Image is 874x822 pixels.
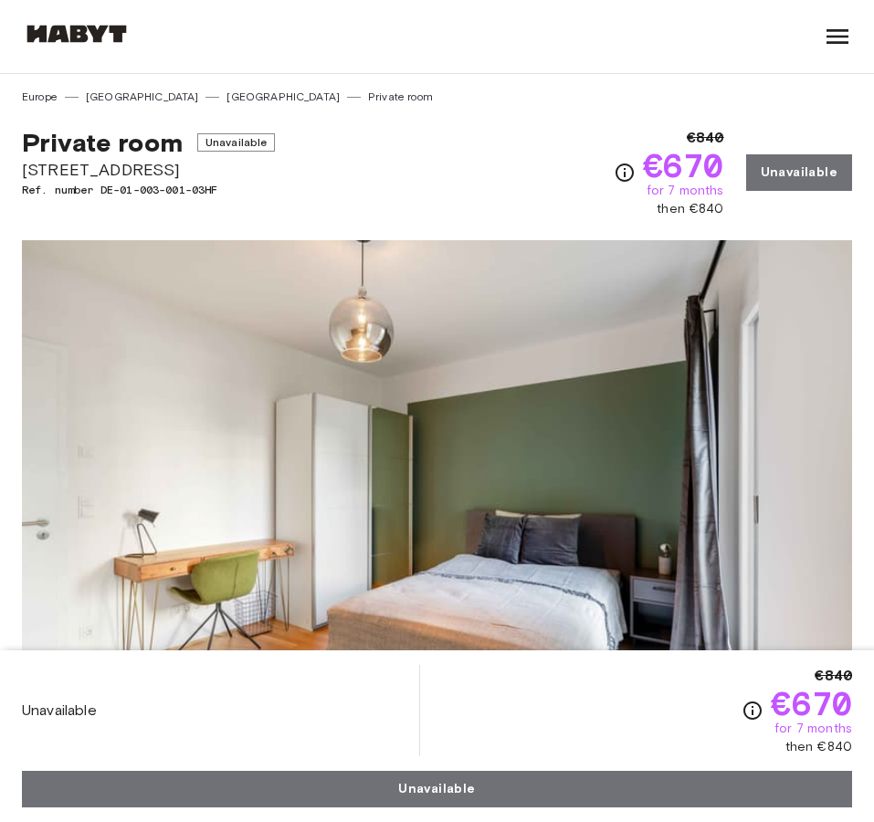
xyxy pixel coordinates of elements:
a: Private room [368,89,433,105]
svg: Check cost overview for full price breakdown. Please note that discounts apply to new joiners onl... [742,700,763,722]
img: Habyt [22,25,132,43]
img: Marketing picture of unit DE-01-003-001-03HF [22,240,852,726]
span: Unavailable [22,701,97,721]
a: Europe [22,89,58,105]
span: Ref. number DE-01-003-001-03HF [22,182,275,198]
svg: Check cost overview for full price breakdown. Please note that discounts apply to new joiners onl... [614,162,636,184]
span: then €840 [657,200,723,218]
span: €840 [687,127,724,149]
span: for 7 months [647,182,724,200]
a: [GEOGRAPHIC_DATA] [226,89,340,105]
span: €840 [815,665,852,687]
span: [STREET_ADDRESS] [22,158,275,182]
span: €670 [643,149,724,182]
span: €670 [771,687,852,720]
span: for 7 months [774,720,852,738]
span: then €840 [785,738,852,756]
a: [GEOGRAPHIC_DATA] [86,89,199,105]
span: Unavailable [197,133,276,152]
span: Private room [22,127,183,158]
